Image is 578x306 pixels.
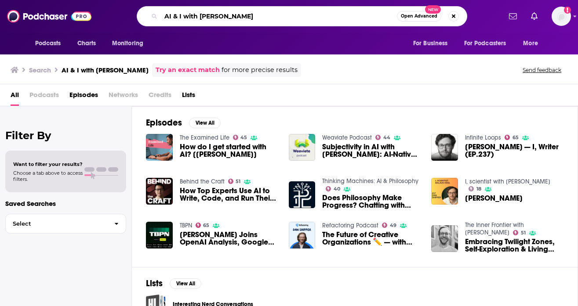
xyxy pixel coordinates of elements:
img: Subjectivity in AI with Dan Shipper: AI-Native Databases #4 [289,134,316,161]
span: for more precise results [222,65,298,75]
span: Logged in as CommsPodchaser [552,7,571,26]
span: Embracing Twilight Zones, Self-Exploration & Living with OCD with [PERSON_NAME] [465,238,563,253]
a: Jony Ive Joins OpenAI Analysis, Google I/O Reactions | Keith Rabois, Dan Shipper, Reggie James, T... [180,231,278,246]
a: The Future of Creative Organizations ✏️ — with Dan Shipper [322,231,421,246]
img: Dan Shipper [431,178,458,205]
a: 44 [375,135,390,140]
a: Embracing Twilight Zones, Self-Exploration & Living with OCD with Dan Shipper [465,238,563,253]
a: Dan Shipper [465,194,523,202]
span: Choose a tab above to access filters. [13,170,83,182]
span: 40 [334,187,340,191]
a: Refactoring Podcast [322,222,378,229]
button: View All [189,118,221,128]
a: Weaviate Podcast [322,134,372,141]
a: Episodes [69,88,98,106]
p: Saved Searches [5,199,126,208]
a: I, scientist with Balazs Kegl [465,178,550,185]
button: open menu [29,35,73,52]
span: [PERSON_NAME] — I, Writer (EP.237) [465,143,563,158]
h2: Filter By [5,129,126,142]
a: 65 [196,223,210,228]
a: 51 [513,230,526,235]
span: 65 [203,223,209,227]
a: 45 [233,135,247,140]
span: Select [6,221,107,227]
span: Open Advanced [401,14,437,18]
button: Show profile menu [552,7,571,26]
span: Credits [149,88,171,106]
a: Embracing Twilight Zones, Self-Exploration & Living with OCD with Dan Shipper [431,225,458,252]
span: 51 [521,231,526,235]
a: TBPN [180,222,192,229]
span: Monitoring [112,37,143,50]
span: New [425,5,441,14]
img: Does Philosophy Make Progress? Chatting with Every's Dan Shipper [289,181,316,208]
a: Thinking Machines: AI & Philosophy [322,177,418,185]
input: Search podcasts, credits, & more... [161,9,397,23]
button: open menu [458,35,519,52]
img: Jony Ive Joins OpenAI Analysis, Google I/O Reactions | Keith Rabois, Dan Shipper, Reggie James, T... [146,222,173,248]
span: 44 [383,136,390,140]
button: open menu [517,35,549,52]
a: How do I get started with AI? [Dan Shipper] [180,143,278,158]
a: Dan Shipper — I, Writer (EP.237) [465,143,563,158]
div: Search podcasts, credits, & more... [137,6,467,26]
a: How Top Experts Use AI to Write, Code, and Run Their Business | Dan Shipper (Every) [180,187,278,202]
a: The Examined Life [180,134,229,141]
a: Charts [72,35,102,52]
a: Lists [182,88,195,106]
a: 18 [469,186,481,191]
span: More [523,37,538,50]
span: 51 [236,180,240,184]
span: 45 [240,136,247,140]
h3: AI & I with [PERSON_NAME] [62,66,149,74]
a: Subjectivity in AI with Dan Shipper: AI-Native Databases #4 [322,143,421,158]
img: The Future of Creative Organizations ✏️ — with Dan Shipper [289,222,316,248]
img: Dan Shipper — I, Writer (EP.237) [431,134,458,161]
a: Behind the Craft [180,178,225,185]
span: Podcasts [35,37,61,50]
a: The Inner Frontier with Jonny Miller [465,221,524,236]
span: 18 [476,187,481,191]
img: Podchaser - Follow, Share and Rate Podcasts [7,8,91,25]
button: open menu [106,35,155,52]
span: 49 [390,223,396,227]
h2: Episodes [146,117,182,128]
span: For Business [413,37,448,50]
img: How do I get started with AI? [Dan Shipper] [146,134,173,161]
a: Show notifications dropdown [527,9,541,24]
img: User Profile [552,7,571,26]
a: Try an exact match [156,65,220,75]
span: [PERSON_NAME] Joins OpenAI Analysis, Google I/O Reactions | [PERSON_NAME], [PERSON_NAME], [PERSON... [180,231,278,246]
img: How Top Experts Use AI to Write, Code, and Run Their Business | Dan Shipper (Every) [146,178,173,205]
span: How do I get started with AI? [[PERSON_NAME]] [180,143,278,158]
a: Infinite Loops [465,134,501,141]
svg: Add a profile image [564,7,571,14]
button: Select [5,214,126,234]
span: How Top Experts Use AI to Write, Code, and Run Their Business | [PERSON_NAME] (Every) [180,187,278,202]
a: All [11,88,19,106]
span: Subjectivity in AI with [PERSON_NAME]: AI-Native Databases #4 [322,143,421,158]
span: The Future of Creative Organizations ✏️ — with [PERSON_NAME] [322,231,421,246]
a: Show notifications dropdown [505,9,520,24]
a: 65 [505,135,519,140]
a: 40 [326,186,340,191]
span: Want to filter your results? [13,161,83,167]
a: EpisodesView All [146,117,221,128]
span: Networks [109,88,138,106]
button: open menu [407,35,459,52]
a: ListsView All [146,278,201,289]
h2: Lists [146,278,163,289]
button: View All [170,278,201,289]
